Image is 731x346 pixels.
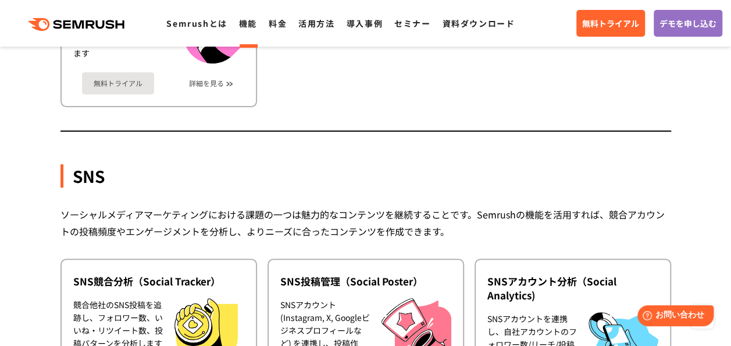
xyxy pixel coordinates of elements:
[659,17,716,30] span: デモを申し込む
[73,274,244,288] div: SNS競合分析（Social Tracker）
[654,10,722,37] a: デモを申し込む
[298,17,334,29] a: 活用方法
[82,72,154,94] a: 無料トライアル
[166,17,227,29] a: Semrushとは
[60,206,671,240] div: ソーシャルメディアマーケティングにおける課題の一つは魅力的なコンテンツを継続することです。Semrushの機能を活用すれば、競合アカウントの投稿頻度やエンゲージメントを分析し、よりニーズに合った...
[189,79,224,87] a: 詳細を見る
[442,17,515,29] a: 資料ダウンロード
[487,274,658,302] div: SNSアカウント分析（Social Analytics)
[280,274,451,288] div: SNS投稿管理（Social Poster）
[394,17,430,29] a: セミナー
[239,17,257,29] a: 機能
[576,10,645,37] a: 無料トライアル
[60,164,671,188] div: SNS
[347,17,383,29] a: 導入事例
[269,17,287,29] a: 料金
[627,301,718,333] iframe: Help widget launcher
[582,17,639,30] span: 無料トライアル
